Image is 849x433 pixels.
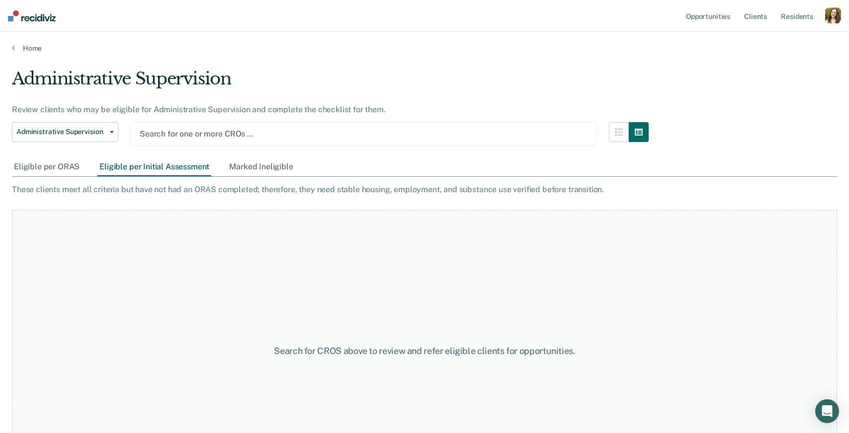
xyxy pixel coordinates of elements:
[12,122,118,142] button: Administrative Supervision
[815,399,839,423] div: Open Intercom Messenger
[12,158,82,176] div: Eligible per ORAS
[227,158,295,176] div: Marked Ineligible
[16,128,106,136] span: Administrative Supervision
[12,69,649,97] div: Administrative Supervision
[12,105,649,114] div: Review clients who may be eligible for Administrative Supervision and complete the checklist for ...
[12,185,837,194] div: These clients meet all criteria but have not had an ORAS completed; therefore, they need stable h...
[97,158,211,176] div: Eligible per Initial Assessment
[12,44,837,53] a: Home
[219,346,631,357] div: Search for CROS above to review and refer eligible clients for opportunities.
[8,10,56,21] img: Recidiviz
